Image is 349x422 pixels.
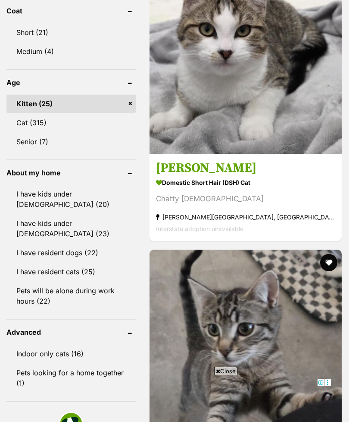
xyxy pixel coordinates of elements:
[156,225,243,233] span: Interstate adoption unavailable
[214,367,237,375] span: Close
[6,345,136,363] a: Indoor only cats (16)
[6,42,136,60] a: Medium (4)
[6,7,136,15] header: Coat
[6,185,136,213] a: I have kids under [DEMOGRAPHIC_DATA] (20)
[156,177,335,189] strong: Domestic Short Hair (DSH) Cat
[6,114,136,132] a: Cat (315)
[18,379,331,418] iframe: Advertisement
[6,364,136,392] a: Pets looking for a home together (1)
[6,263,136,281] a: I have resident cats (25)
[286,379,332,405] iframe: Help Scout Beacon - Open
[6,133,136,151] a: Senior (7)
[6,169,136,177] header: About my home
[156,212,335,223] strong: [PERSON_NAME][GEOGRAPHIC_DATA], [GEOGRAPHIC_DATA]
[6,328,136,336] header: Advanced
[156,194,335,205] div: Chatty [DEMOGRAPHIC_DATA]
[156,160,335,177] h3: [PERSON_NAME]
[6,79,136,86] header: Age
[6,23,136,41] a: Short (21)
[6,244,136,262] a: I have resident dogs (22)
[150,154,342,241] a: [PERSON_NAME] Domestic Short Hair (DSH) Cat Chatty [DEMOGRAPHIC_DATA] [PERSON_NAME][GEOGRAPHIC_DA...
[6,95,136,113] a: Kitten (25)
[320,254,337,271] button: favourite
[6,214,136,243] a: I have kids under [DEMOGRAPHIC_DATA] (23)
[6,282,136,310] a: Pets will be alone during work hours (22)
